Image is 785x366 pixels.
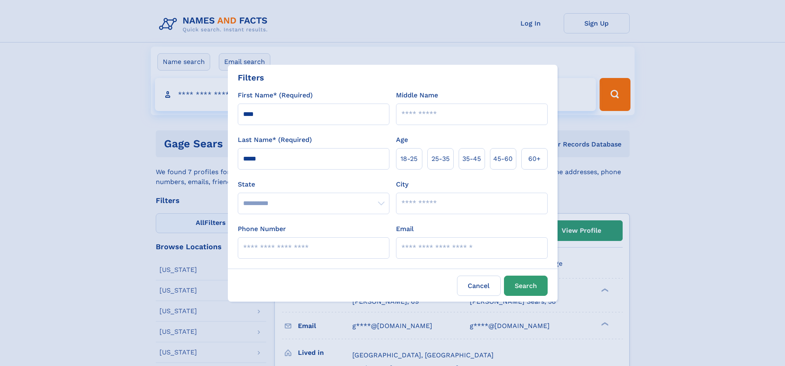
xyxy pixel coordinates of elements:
[457,276,501,296] label: Cancel
[504,276,548,296] button: Search
[396,179,408,189] label: City
[401,154,417,164] span: 18‑25
[238,90,313,100] label: First Name* (Required)
[528,154,541,164] span: 60+
[493,154,513,164] span: 45‑60
[396,135,408,145] label: Age
[238,71,264,84] div: Filters
[238,224,286,234] label: Phone Number
[462,154,481,164] span: 35‑45
[238,179,389,189] label: State
[431,154,450,164] span: 25‑35
[396,90,438,100] label: Middle Name
[396,224,414,234] label: Email
[238,135,312,145] label: Last Name* (Required)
